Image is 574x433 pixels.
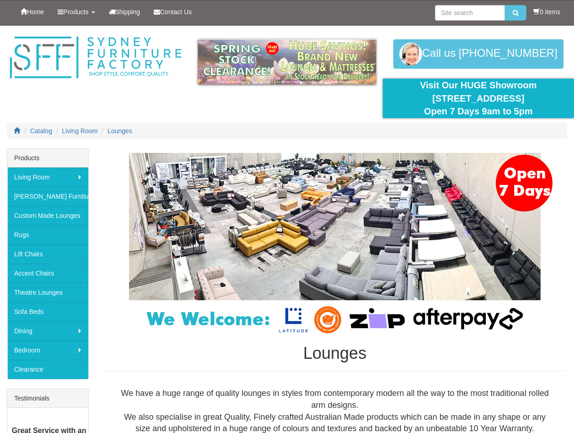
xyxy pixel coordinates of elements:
a: [PERSON_NAME] Furniture [7,187,88,206]
a: Home [14,0,51,23]
a: Theatre Lounges [7,283,88,302]
h1: Lounges [102,344,567,363]
a: Shipping [102,0,147,23]
a: Contact Us [147,0,198,23]
a: Lift Chairs [7,244,88,264]
a: Dining [7,321,88,341]
div: Visit Our HUGE Showroom [STREET_ADDRESS] Open 7 Days 9am to 5pm [390,79,567,118]
a: Bedroom [7,341,88,360]
a: Products [51,0,102,23]
a: Clearance [7,360,88,379]
a: Rugs [7,225,88,244]
a: Sofa Beds [7,302,88,321]
span: Products [63,8,88,16]
a: Custom Made Lounges [7,206,88,225]
input: Site search [435,5,505,21]
a: Living Room [62,127,98,135]
a: Living Room [7,168,88,187]
div: Products [7,149,88,168]
span: Shipping [115,8,140,16]
img: Sydney Furniture Factory [7,35,184,81]
li: 0 items [533,7,560,16]
a: Catalog [30,127,52,135]
div: Testimonials [7,389,88,408]
a: Accent Chairs [7,264,88,283]
a: Lounges [107,127,132,135]
img: Lounges [106,153,563,335]
span: Home [27,8,44,16]
img: spring-sale.gif [198,39,376,84]
span: Contact Us [160,8,192,16]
